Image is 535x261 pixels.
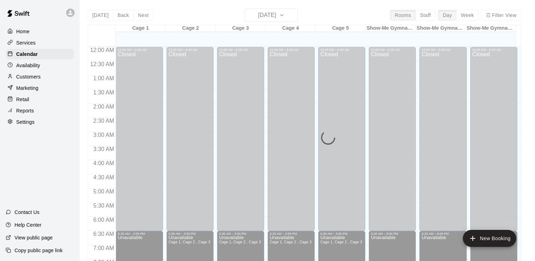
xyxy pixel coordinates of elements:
span: 1:00 AM [92,75,116,81]
a: Availability [6,60,74,71]
p: Contact Us [14,209,40,216]
div: Cage 3 [216,25,266,32]
span: Cage 1, Cage 2 , Cage 3 , Cage 4, Cage 5 [270,240,341,244]
span: Cage 1, Cage 2 , Cage 3 , Cage 4, Cage 5 [320,240,392,244]
div: Cage 2 [165,25,215,32]
span: 3:00 AM [92,132,116,138]
p: Calendar [16,51,38,58]
span: 4:30 AM [92,174,116,180]
div: Closed [270,52,313,233]
span: 6:30 AM [92,231,116,237]
div: Closed [118,52,161,233]
div: Cage 4 [266,25,315,32]
span: 4:00 AM [92,160,116,166]
div: 12:00 AM – 6:30 AM [169,48,211,52]
span: 2:30 AM [92,118,116,124]
p: Customers [16,73,41,80]
div: 12:00 AM – 6:30 AM: Closed [470,47,517,231]
div: Closed [320,52,363,233]
span: 12:00 AM [88,47,116,53]
div: Show-Me Gymnastics Cage 3 [465,25,515,32]
div: 12:00 AM – 6:30 AM [320,48,363,52]
div: Closed [169,52,211,233]
p: Retail [16,96,29,103]
a: Calendar [6,49,74,59]
span: Cage 1, Cage 2 , Cage 3 , Cage 4, Cage 5 [219,240,291,244]
span: 3:30 AM [92,146,116,152]
a: Marketing [6,83,74,93]
div: 12:00 AM – 6:30 AM: Closed [419,47,466,231]
span: 7:00 AM [92,245,116,251]
div: 12:00 AM – 6:30 AM: Closed [268,47,315,231]
div: 6:30 AM – 9:00 PM [371,232,414,236]
div: 6:30 AM – 3:00 PM [169,232,211,236]
a: Home [6,26,74,37]
div: 6:30 AM – 3:00 PM [320,232,363,236]
div: 12:00 AM – 6:30 AM: Closed [369,47,416,231]
div: Closed [421,52,464,233]
a: Settings [6,117,74,127]
p: Help Center [14,221,41,228]
div: 12:00 AM – 6:30 AM [270,48,313,52]
span: 1:30 AM [92,89,116,95]
span: 2:00 AM [92,104,116,110]
div: Cage 1 [116,25,165,32]
span: 5:00 AM [92,188,116,195]
span: Cage 1, Cage 2 , Cage 3 , Cage 4, Cage 5 [169,240,240,244]
p: Marketing [16,85,39,92]
div: 12:00 AM – 6:30 AM [219,48,262,52]
a: Reports [6,105,74,116]
p: Settings [16,118,35,126]
p: Home [16,28,30,35]
div: Closed [371,52,414,233]
a: Services [6,37,74,48]
p: View public page [14,234,53,241]
div: 12:00 AM – 6:30 AM: Closed [167,47,214,231]
p: Availability [16,62,40,69]
div: 6:30 AM – 3:00 PM [219,232,262,236]
div: Show-Me Gymnastics Cage 2 [415,25,465,32]
p: Reports [16,107,34,114]
div: 12:00 AM – 6:30 AM: Closed [318,47,365,231]
a: Retail [6,94,74,105]
button: add [463,230,516,247]
span: 12:30 AM [88,61,116,67]
div: 6:30 AM – 9:00 PM [421,232,464,236]
div: 6:30 AM – 3:00 PM [270,232,313,236]
div: Show-Me Gymnastics Cage 1 [366,25,415,32]
div: Cage 5 [315,25,365,32]
div: 12:00 AM – 6:30 AM [371,48,414,52]
div: 6:30 AM – 3:00 PM [118,232,161,236]
div: 12:00 AM – 6:30 AM: Closed [116,47,163,231]
span: 5:30 AM [92,203,116,209]
p: Copy public page link [14,247,63,254]
p: Services [16,39,36,46]
div: Closed [472,52,515,233]
div: 12:00 AM – 6:30 AM [421,48,464,52]
a: Customers [6,71,74,82]
div: 12:00 AM – 6:30 AM [472,48,515,52]
div: 12:00 AM – 6:30 AM: Closed [217,47,264,231]
div: 12:00 AM – 6:30 AM [118,48,161,52]
span: 6:00 AM [92,217,116,223]
div: Closed [219,52,262,233]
